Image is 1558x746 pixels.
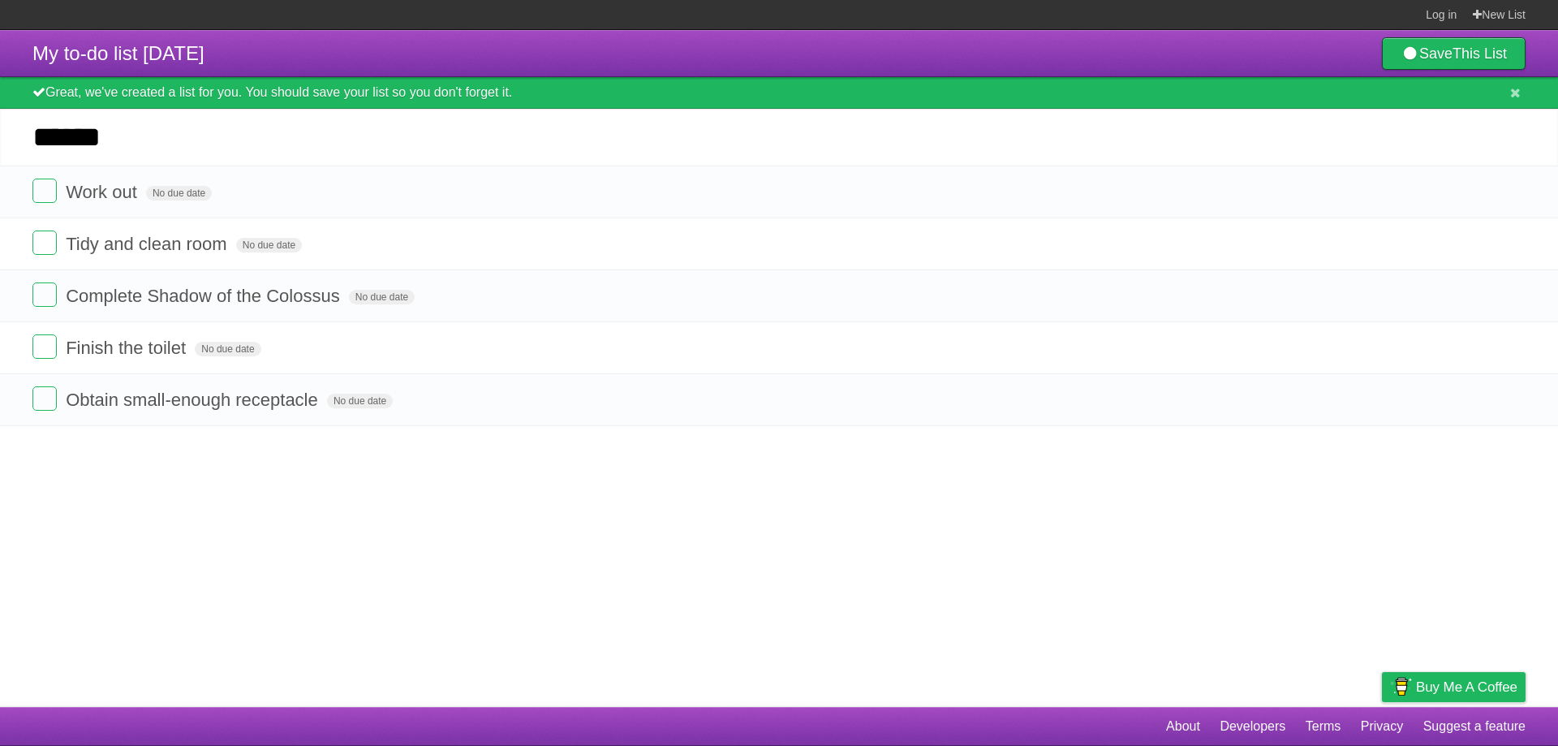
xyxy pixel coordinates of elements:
[1390,673,1412,701] img: Buy me a coffee
[66,182,141,202] span: Work out
[1382,37,1526,70] a: SaveThis List
[327,394,393,408] span: No due date
[236,238,302,252] span: No due date
[66,286,344,306] span: Complete Shadow of the Colossus
[66,390,322,410] span: Obtain small-enough receptacle
[1166,711,1200,742] a: About
[66,234,231,254] span: Tidy and clean room
[32,231,57,255] label: Done
[32,179,57,203] label: Done
[1382,672,1526,702] a: Buy me a coffee
[1453,45,1507,62] b: This List
[146,186,212,201] span: No due date
[195,342,260,356] span: No due date
[1423,711,1526,742] a: Suggest a feature
[1306,711,1341,742] a: Terms
[32,386,57,411] label: Done
[66,338,190,358] span: Finish the toilet
[1361,711,1403,742] a: Privacy
[32,334,57,359] label: Done
[349,290,415,304] span: No due date
[32,282,57,307] label: Done
[1220,711,1285,742] a: Developers
[32,42,204,64] span: My to-do list [DATE]
[1416,673,1517,701] span: Buy me a coffee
